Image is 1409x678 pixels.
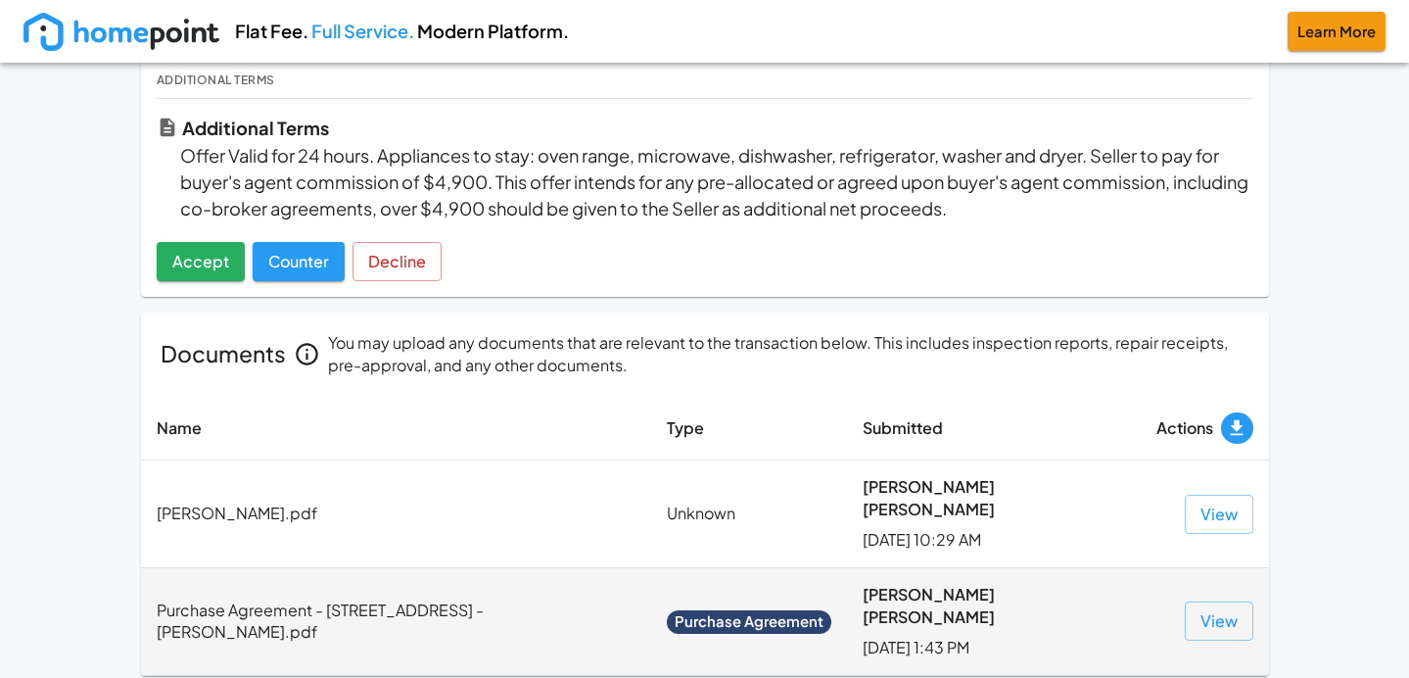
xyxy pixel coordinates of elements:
button: Learn More [1288,12,1386,51]
td: Purchase Agreement - [STREET_ADDRESS] - [PERSON_NAME].pdf [141,568,651,676]
span: Full Service. [311,20,414,42]
p: Type [667,417,831,440]
button: Download All as PDF [1221,412,1253,445]
button: Counter [253,242,345,281]
img: new_logo_light.png [23,13,219,51]
p: Offer Valid for 24 hours. Appliances to stay: oven range, microwave, dishwasher, refrigerator, wa... [180,142,1253,222]
p: [DATE] 1:43 PM [863,637,1125,659]
p: Name [157,417,635,440]
p: [PERSON_NAME] [PERSON_NAME] [863,584,1125,629]
p: Submitted [863,417,1125,440]
button: Decline [352,242,442,281]
p: Unknown [667,503,831,525]
h6: Additional Terms [157,72,1253,90]
button: Accept [157,242,245,281]
span: Purchase Agreement [667,611,831,632]
p: [DATE] 10:29 AM [863,529,1125,552]
p: Flat Fee. Modern Platform. [235,18,569,44]
p: Additional Terms [182,115,329,141]
a: View [1185,609,1253,630]
p: Actions [1156,417,1213,440]
h6: Documents [161,336,286,372]
a: View [1185,502,1253,522]
p: [PERSON_NAME] [PERSON_NAME] [863,476,1125,521]
button: View [1185,602,1253,641]
button: View [1185,495,1253,534]
td: [PERSON_NAME].pdf [141,460,651,568]
p: You may upload any documents that are relevant to the transaction below. This includes inspection... [328,332,1249,377]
